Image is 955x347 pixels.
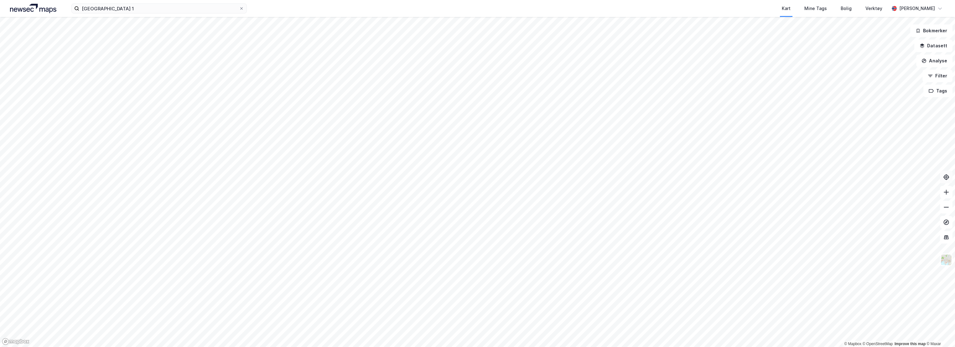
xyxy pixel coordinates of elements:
div: Kontrollprogram for chat [924,317,955,347]
a: OpenStreetMap [863,342,893,346]
a: Improve this map [895,342,926,346]
button: Analyse [916,55,952,67]
button: Datasett [914,39,952,52]
iframe: Chat Widget [924,317,955,347]
div: Kart [782,5,791,12]
div: Bolig [841,5,852,12]
input: Søk på adresse, matrikkel, gårdeiere, leietakere eller personer [79,4,239,13]
img: Z [940,254,952,266]
button: Bokmerker [910,24,952,37]
a: Mapbox [844,342,861,346]
img: logo.a4113a55bc3d86da70a041830d287a7e.svg [10,4,56,13]
button: Filter [922,70,952,82]
div: Mine Tags [804,5,827,12]
button: Tags [923,85,952,97]
div: [PERSON_NAME] [899,5,935,12]
a: Mapbox homepage [2,338,29,345]
div: Verktøy [865,5,882,12]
